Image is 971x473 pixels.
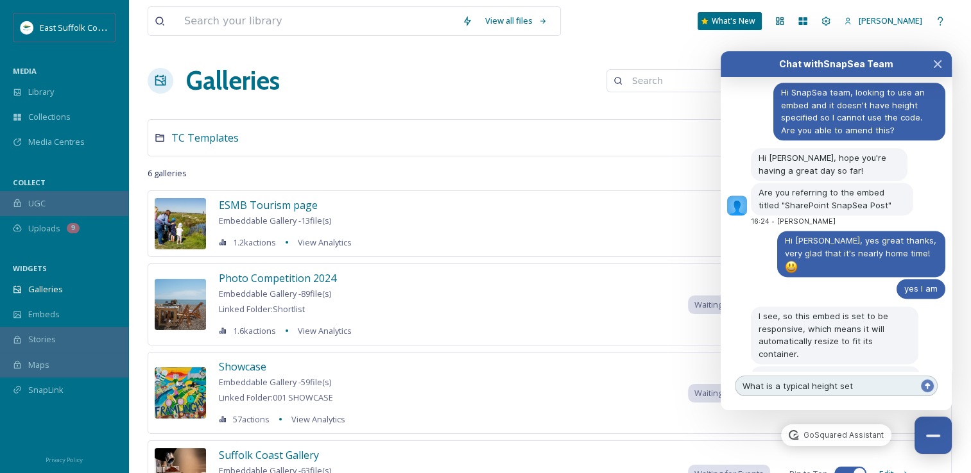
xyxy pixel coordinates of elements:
[219,448,319,462] span: Suffolk Coast Gallery
[298,325,352,336] span: View Analytics
[904,283,938,294] span: yes I am
[46,456,83,464] span: Privacy Policy
[186,62,280,100] a: Galleries
[698,12,762,30] a: What's New
[785,260,798,273] img: :D
[838,8,929,33] a: [PERSON_NAME]
[219,301,352,317] a: Linked Folder:Shortlist
[626,68,750,94] input: Search
[219,303,305,315] span: Linked Folder: Shortlist
[727,195,748,216] img: 796191d10a59a25676f771fc54ea349f
[219,198,318,212] span: ESMB Tourism page
[28,308,60,320] span: Embeds
[219,215,331,226] span: Embeddable Gallery - 13 file(s)
[785,235,939,270] span: Hi [PERSON_NAME], yes great thanks, very glad that it's nearly home time!
[924,51,952,77] button: Close Chat
[781,424,891,446] a: GoSquared Assistant
[219,390,345,405] a: Linked Folder:001 SHOWCASE
[13,66,37,76] span: MEDIA
[21,21,33,34] img: ESC%20Logo.png
[233,236,276,249] span: 1.2k actions
[291,413,345,425] span: View Analytics
[28,86,54,98] span: Library
[759,187,891,210] span: Are you referring to the embed titled "SharePoint SnapSea Post"
[694,299,764,311] span: Waiting for Events
[771,217,775,226] span: •
[759,153,889,176] span: Hi [PERSON_NAME], hope you're having a great day so far!
[479,8,554,33] a: View all files
[13,263,47,273] span: WIDGETS
[171,131,239,145] span: TC Templates
[219,392,333,403] span: Linked Folder: 001 SHOWCASE
[219,288,331,299] span: Embeddable Gallery - 89 file(s)
[291,235,352,250] a: View Analytics
[40,21,116,33] span: East Suffolk Council
[233,325,276,337] span: 1.6k actions
[28,333,56,345] span: Stories
[28,197,46,210] span: UGC
[155,367,206,419] img: b74a5506-1576-46b4-bbe8-6f203b8bd497.jpg
[298,236,352,248] span: View Analytics
[751,217,843,226] div: 16:24 [PERSON_NAME]
[28,359,49,371] span: Maps
[155,198,206,249] img: f86306d0-99d7-46dc-8365-3f546ec38745.jpg
[759,311,891,359] span: I see, so this embed is set to be responsive, which means it will automatically resize to fit its...
[219,271,336,285] span: Photo Competition 2024
[148,167,187,179] span: 6 galleries
[178,7,456,35] input: Search your library
[28,222,60,235] span: Uploads
[219,360,266,374] span: Showcase
[915,417,952,454] button: Close Chat
[28,111,71,123] span: Collections
[291,323,352,338] a: View Analytics
[28,384,64,396] span: SnapLink
[46,451,83,467] a: Privacy Policy
[13,178,46,187] span: COLLECT
[28,283,63,295] span: Galleries
[285,411,345,427] a: View Analytics
[28,136,85,148] span: Media Centres
[67,223,80,233] div: 9
[859,15,922,26] span: [PERSON_NAME]
[744,58,929,71] div: Chat with SnapSea Team
[694,387,764,399] span: Waiting for Events
[155,279,206,330] img: 31f13c8c-9b49-42c8-b8b4-dfd14e12e944.jpg
[233,413,270,426] span: 57 actions
[219,376,331,388] span: Embeddable Gallery - 59 file(s)
[781,87,927,135] span: Hi SnapSea team, looking to use an embed and it doesn't have height specified so I cannot use the...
